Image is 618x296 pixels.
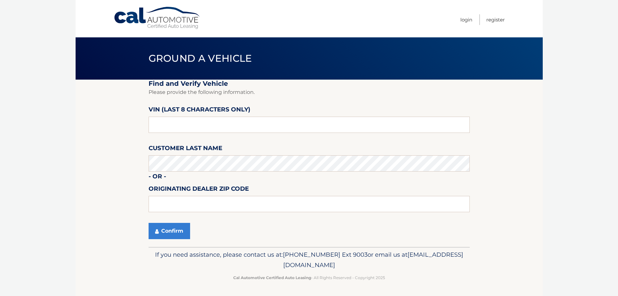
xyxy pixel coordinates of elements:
[149,172,166,184] label: - or -
[149,105,250,117] label: VIN (last 8 characters only)
[233,275,311,280] strong: Cal Automotive Certified Auto Leasing
[149,223,190,239] button: Confirm
[153,250,466,270] p: If you need assistance, please contact us at: or email us at
[153,274,466,281] p: - All Rights Reserved - Copyright 2025
[486,14,505,25] a: Register
[149,52,252,64] span: Ground a Vehicle
[149,184,249,196] label: Originating Dealer Zip Code
[283,251,368,258] span: [PHONE_NUMBER] Ext 9003
[460,14,472,25] a: Login
[149,143,222,155] label: Customer Last Name
[114,6,201,30] a: Cal Automotive
[149,88,470,97] p: Please provide the following information.
[149,80,470,88] h2: Find and Verify Vehicle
